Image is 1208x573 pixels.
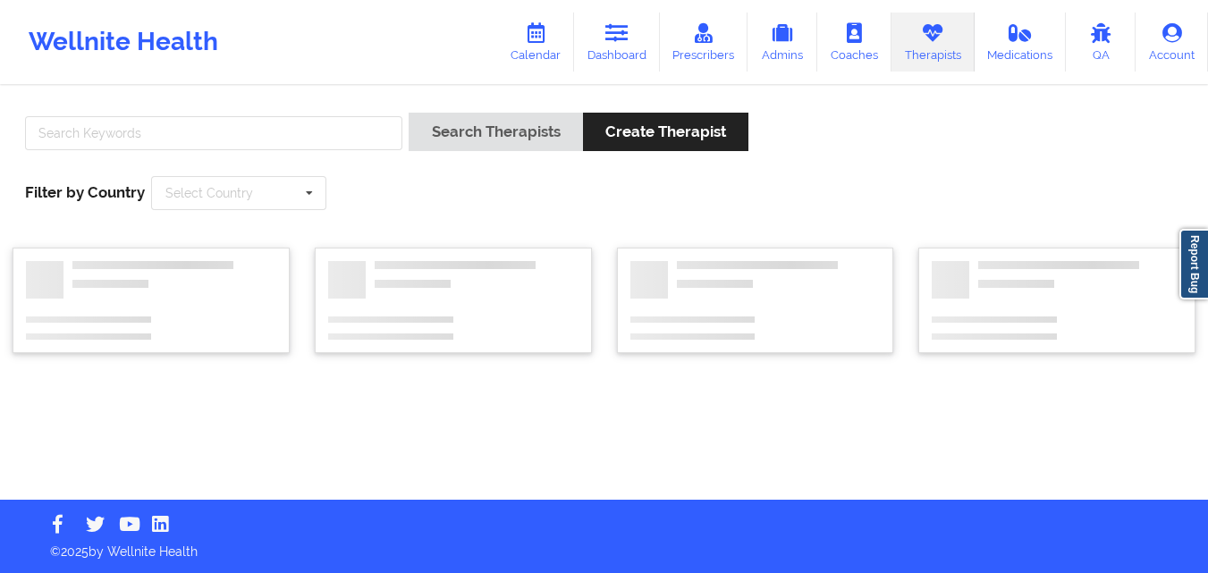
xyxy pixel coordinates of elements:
[38,530,1170,560] p: © 2025 by Wellnite Health
[975,13,1067,72] a: Medications
[583,113,748,151] button: Create Therapist
[1179,229,1208,299] a: Report Bug
[497,13,574,72] a: Calendar
[165,187,253,199] div: Select Country
[891,13,975,72] a: Therapists
[25,183,145,201] span: Filter by Country
[25,116,402,150] input: Search Keywords
[409,113,582,151] button: Search Therapists
[660,13,748,72] a: Prescribers
[817,13,891,72] a: Coaches
[1136,13,1208,72] a: Account
[748,13,817,72] a: Admins
[574,13,660,72] a: Dashboard
[1066,13,1136,72] a: QA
